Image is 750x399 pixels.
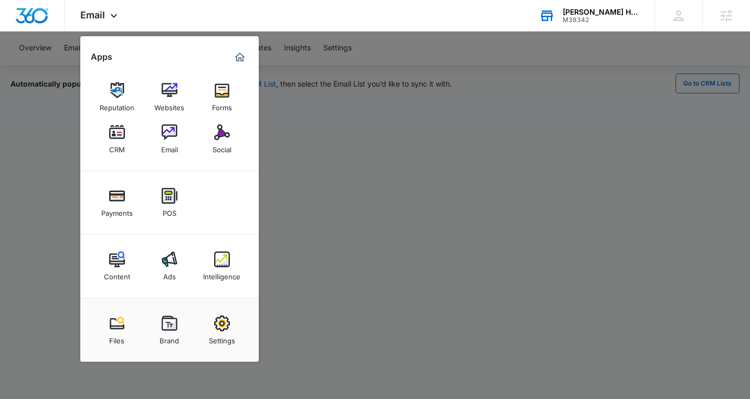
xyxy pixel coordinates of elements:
a: POS [150,183,189,223]
a: Websites [150,77,189,117]
div: Reputation [100,98,134,112]
div: CRM [109,140,125,154]
div: account name [563,8,639,16]
span: Email [80,9,105,20]
a: Reputation [97,77,137,117]
div: Ads [163,267,176,281]
div: Social [213,140,231,154]
div: Forms [212,98,232,112]
a: Content [97,246,137,286]
a: Email [150,119,189,159]
a: CRM [97,119,137,159]
a: Intelligence [202,246,242,286]
div: Email [161,140,178,154]
div: Websites [154,98,184,112]
a: Forms [202,77,242,117]
div: Brand [160,331,179,345]
a: Settings [202,310,242,350]
a: Files [97,310,137,350]
div: Settings [209,331,235,345]
div: account id [563,16,639,24]
div: Files [109,331,124,345]
div: Intelligence [203,267,240,281]
h2: Apps [91,52,112,62]
a: Marketing 360® Dashboard [231,49,248,66]
div: Payments [101,204,133,217]
a: Social [202,119,242,159]
div: POS [163,204,176,217]
a: Brand [150,310,189,350]
a: Ads [150,246,189,286]
div: Content [104,267,130,281]
a: Payments [97,183,137,223]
